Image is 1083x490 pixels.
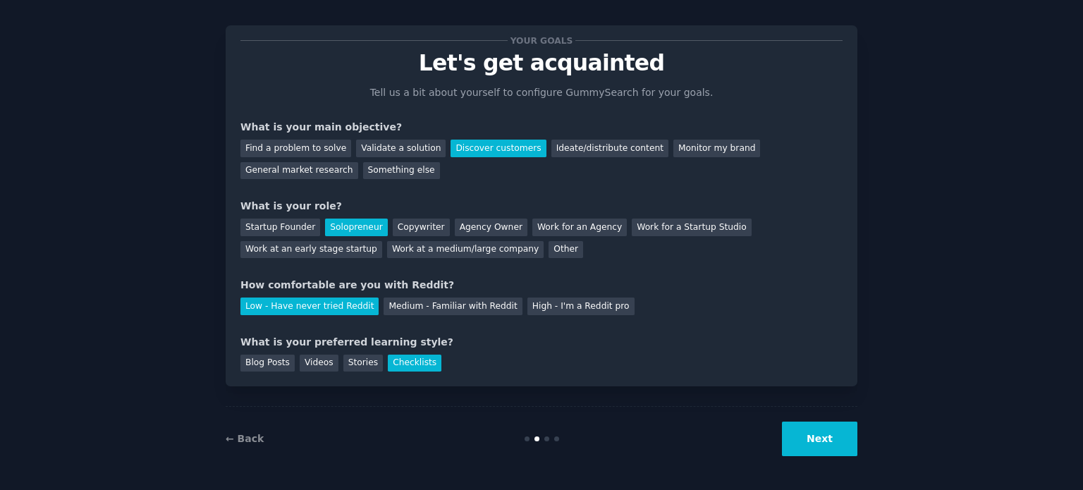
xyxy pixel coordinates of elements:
[240,335,843,350] div: What is your preferred learning style?
[325,219,387,236] div: Solopreneur
[240,219,320,236] div: Startup Founder
[551,140,668,157] div: Ideate/distribute content
[782,422,857,456] button: Next
[226,433,264,444] a: ← Back
[343,355,383,372] div: Stories
[240,241,382,259] div: Work at an early stage startup
[387,241,544,259] div: Work at a medium/large company
[240,51,843,75] p: Let's get acquainted
[240,298,379,315] div: Low - Have never tried Reddit
[240,140,351,157] div: Find a problem to solve
[240,278,843,293] div: How comfortable are you with Reddit?
[363,162,440,180] div: Something else
[393,219,450,236] div: Copywriter
[549,241,583,259] div: Other
[527,298,635,315] div: High - I'm a Reddit pro
[455,219,527,236] div: Agency Owner
[300,355,338,372] div: Videos
[240,199,843,214] div: What is your role?
[508,33,575,48] span: Your goals
[384,298,522,315] div: Medium - Familiar with Reddit
[240,355,295,372] div: Blog Posts
[240,120,843,135] div: What is your main objective?
[673,140,760,157] div: Monitor my brand
[451,140,546,157] div: Discover customers
[632,219,751,236] div: Work for a Startup Studio
[388,355,441,372] div: Checklists
[240,162,358,180] div: General market research
[356,140,446,157] div: Validate a solution
[532,219,627,236] div: Work for an Agency
[364,85,719,100] p: Tell us a bit about yourself to configure GummySearch for your goals.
